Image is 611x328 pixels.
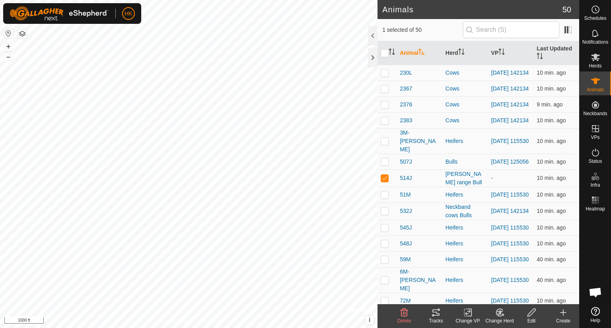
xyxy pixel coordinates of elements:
img: Gallagher Logo [10,6,109,21]
p-sorticon: Activate to sort [418,50,425,56]
span: 51M [400,191,411,199]
div: Change Herd [484,317,516,324]
span: 2367 [400,85,412,93]
div: Cows [446,116,485,125]
button: i [365,316,374,324]
span: Sep 9, 2025, 10:02 PM [537,175,566,181]
span: Sep 9, 2025, 10:02 PM [537,138,566,144]
span: 514J [400,174,412,182]
p-sorticon: Activate to sort [458,50,465,56]
a: Help [580,304,611,326]
a: Contact Us [197,318,220,325]
div: Create [547,317,579,324]
div: Cows [446,100,485,109]
span: Sep 9, 2025, 10:02 PM [537,208,566,214]
button: – [4,52,13,62]
a: [DATE] 115530 [491,277,529,283]
a: [DATE] 142134 [491,117,529,123]
th: VP [488,41,534,65]
span: Sep 9, 2025, 10:02 PM [537,69,566,76]
span: VPs [591,135,599,140]
span: 2376 [400,100,412,109]
a: [DATE] 115530 [491,191,529,198]
span: Infra [590,183,600,187]
th: Last Updated [533,41,579,65]
span: Sep 9, 2025, 10:02 PM [537,85,566,92]
span: 507J [400,158,412,166]
span: Schedules [584,16,606,21]
a: Privacy Policy [158,318,187,325]
button: Reset Map [4,29,13,38]
span: Sep 9, 2025, 10:02 PM [537,101,562,108]
div: Bulls [446,158,485,166]
div: Open chat [584,280,607,304]
span: Sep 9, 2025, 10:02 PM [537,117,566,123]
button: Map Layers [18,29,27,39]
a: [DATE] 115530 [491,240,529,247]
a: [DATE] 115530 [491,224,529,231]
div: Tracks [420,317,452,324]
span: Delete [397,318,411,324]
span: i [369,316,370,323]
span: HK [125,10,132,18]
span: Herds [589,64,601,68]
span: 50 [562,4,571,15]
div: Cows [446,85,485,93]
span: 6M-[PERSON_NAME] [400,268,439,293]
span: Sep 9, 2025, 10:02 PM [537,158,566,165]
span: Neckbands [583,111,607,116]
span: Status [588,159,602,164]
div: Heifers [446,239,485,248]
span: 59M [400,255,411,264]
span: Sep 9, 2025, 10:02 PM [537,224,566,231]
span: Sep 9, 2025, 10:02 PM [537,297,566,304]
div: Heifers [446,137,485,145]
a: [DATE] 125056 [491,158,529,165]
span: 72M [400,297,411,305]
span: 548J [400,239,412,248]
div: Heifers [446,224,485,232]
span: Sep 9, 2025, 9:32 PM [537,256,566,262]
span: Sep 9, 2025, 9:32 PM [537,277,566,283]
a: [DATE] 142134 [491,101,529,108]
div: Heifers [446,297,485,305]
button: + [4,42,13,51]
span: 1 selected of 50 [382,26,463,34]
th: Herd [442,41,488,65]
p-sorticon: Activate to sort [498,50,505,56]
span: 545J [400,224,412,232]
span: Animals [587,87,604,92]
span: Notifications [582,40,608,44]
a: [DATE] 142134 [491,208,529,214]
p-sorticon: Activate to sort [537,54,543,60]
div: Heifers [446,255,485,264]
span: Help [590,318,600,323]
div: Cows [446,69,485,77]
div: Neckband cows Bulls [446,203,485,220]
a: [DATE] 142134 [491,69,529,76]
p-sorticon: Activate to sort [389,50,395,56]
span: Sep 9, 2025, 10:02 PM [537,191,566,198]
a: [DATE] 115530 [491,256,529,262]
span: Sep 9, 2025, 10:02 PM [537,240,566,247]
a: [DATE] 115530 [491,138,529,144]
input: Search (S) [463,21,559,38]
span: 230L [400,69,412,77]
app-display-virtual-paddock-transition: - [491,175,493,181]
div: Heifers [446,276,485,284]
span: 3M-[PERSON_NAME] [400,129,439,154]
div: Change VP [452,317,484,324]
th: Animal [397,41,442,65]
div: [PERSON_NAME] range Bull [446,170,485,187]
span: Heatmap [586,206,605,211]
div: Edit [516,317,547,324]
span: 2383 [400,116,412,125]
a: [DATE] 142134 [491,85,529,92]
span: 532J [400,207,412,215]
h2: Animals [382,5,562,14]
a: [DATE] 115530 [491,297,529,304]
div: Heifers [446,191,485,199]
